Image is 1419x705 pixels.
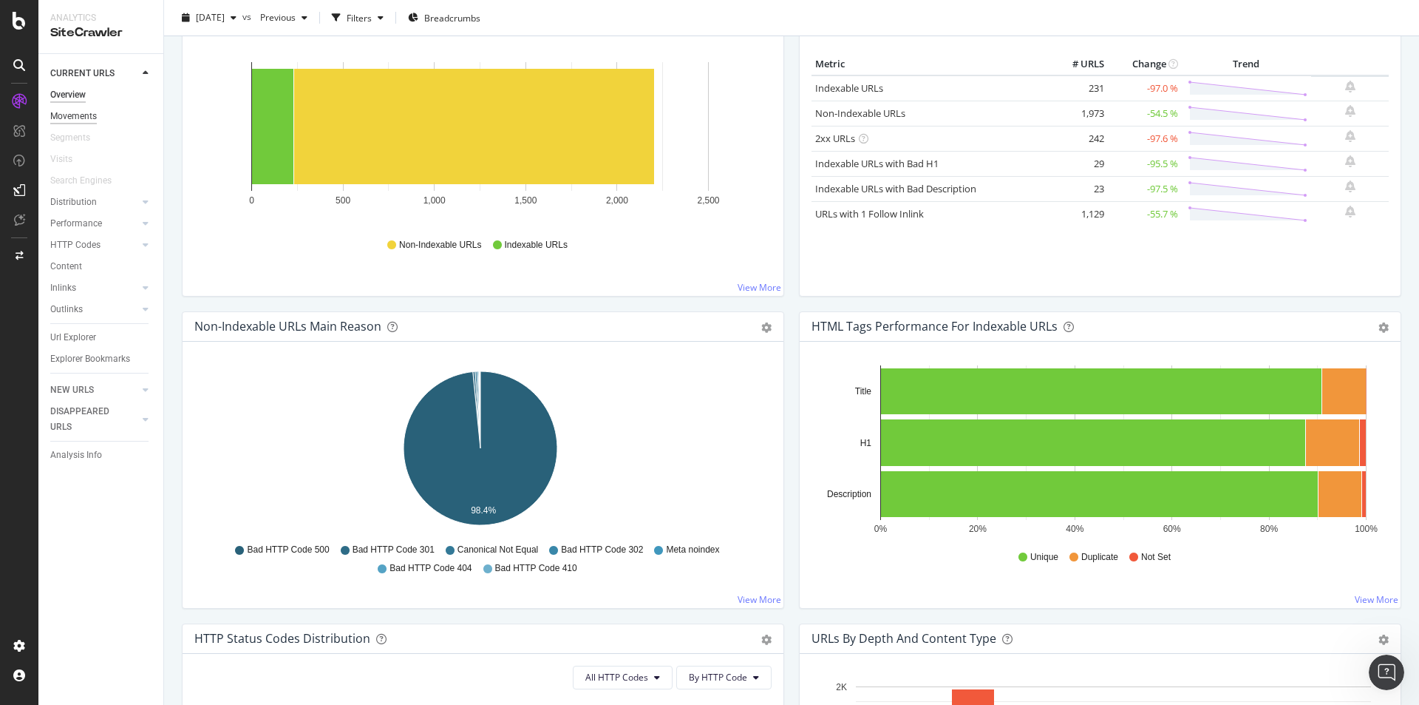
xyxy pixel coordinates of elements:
a: NEW URLS [50,382,138,398]
span: Indexable URLs [505,239,568,252]
span: Non-Indexable URLs [399,239,481,252]
a: Overview [50,87,153,103]
div: bell-plus [1345,130,1355,142]
div: bell-plus [1345,105,1355,117]
div: CURRENT URLS [50,66,115,81]
div: bell-plus [1345,81,1355,92]
text: 0 [249,195,254,206]
text: 1,000 [423,195,446,206]
a: Content [50,259,153,274]
text: 1,500 [514,195,537,206]
a: Non-Indexable URLs [815,107,905,120]
div: Visits [50,152,72,167]
text: 80% [1260,524,1278,534]
div: HTML Tags Performance for Indexable URLs [811,319,1058,334]
svg: A chart. [194,365,766,537]
td: 29 [1049,151,1108,176]
span: Unique [1030,551,1058,564]
text: H1 [860,438,872,448]
span: Breadcrumbs [424,11,480,24]
button: [DATE] [176,6,242,30]
div: Url Explorer [50,330,96,345]
button: All HTTP Codes [573,666,673,689]
svg: A chart. [194,53,766,225]
text: Description [827,489,871,499]
span: By HTTP Code [689,671,747,684]
div: gear [761,323,772,333]
button: Breadcrumbs [402,6,486,30]
th: Trend [1182,53,1311,75]
td: -95.5 % [1108,151,1182,176]
a: 2xx URLs [815,132,855,145]
a: Inlinks [50,280,138,296]
td: 1,973 [1049,101,1108,126]
th: Metric [811,53,1049,75]
span: Bad HTTP Code 500 [247,544,329,556]
div: gear [1378,323,1389,333]
div: HTTP Status Codes Distribution [194,631,370,646]
span: Bad HTTP Code 410 [495,562,577,575]
div: Non-Indexable URLs Main Reason [194,319,381,334]
text: 100% [1355,524,1378,534]
span: Bad HTTP Code 404 [389,562,472,575]
a: View More [738,593,781,606]
div: Segments [50,130,90,146]
span: All HTTP Codes [585,671,648,684]
a: DISAPPEARED URLS [50,404,138,435]
a: URLs with 1 Follow Inlink [815,207,924,220]
div: HTTP Codes [50,237,101,253]
a: HTTP Codes [50,237,138,253]
td: 242 [1049,126,1108,151]
a: Indexable URLs with Bad H1 [815,157,939,170]
text: Title [855,386,872,397]
a: Url Explorer [50,330,153,345]
td: -97.6 % [1108,126,1182,151]
button: Filters [326,6,389,30]
td: 23 [1049,176,1108,201]
span: Canonical Not Equal [457,544,538,556]
a: Performance [50,216,138,232]
div: NEW URLS [50,382,94,398]
td: -55.7 % [1108,201,1182,226]
text: 60% [1163,524,1181,534]
span: Bad HTTP Code 301 [353,544,435,556]
div: Content [50,259,82,274]
text: 2,000 [606,195,628,206]
div: Overview [50,87,86,103]
div: Analysis Info [50,448,102,463]
td: 1,129 [1049,201,1108,226]
span: Duplicate [1081,551,1118,564]
div: SiteCrawler [50,24,152,41]
button: By HTTP Code [676,666,772,689]
text: 2,500 [697,195,719,206]
text: 2K [836,682,847,692]
th: Change [1108,53,1182,75]
div: bell-plus [1345,181,1355,192]
div: Analytics [50,12,152,24]
text: 500 [336,195,350,206]
text: 40% [1066,524,1083,534]
div: bell-plus [1345,155,1355,167]
a: Visits [50,152,87,167]
button: Previous [254,6,313,30]
span: Not Set [1141,551,1171,564]
a: Segments [50,130,105,146]
div: gear [1378,635,1389,645]
text: 98.4% [471,505,496,516]
a: View More [738,281,781,294]
div: bell-plus [1345,206,1355,217]
span: vs [242,10,254,22]
th: # URLS [1049,53,1108,75]
td: -97.0 % [1108,75,1182,101]
div: Filters [347,11,372,24]
td: -97.5 % [1108,176,1182,201]
iframe: Intercom live chat [1369,655,1404,690]
div: Performance [50,216,102,232]
a: Indexable URLs [815,81,883,95]
svg: A chart. [811,365,1384,537]
a: Movements [50,109,153,124]
a: CURRENT URLS [50,66,138,81]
